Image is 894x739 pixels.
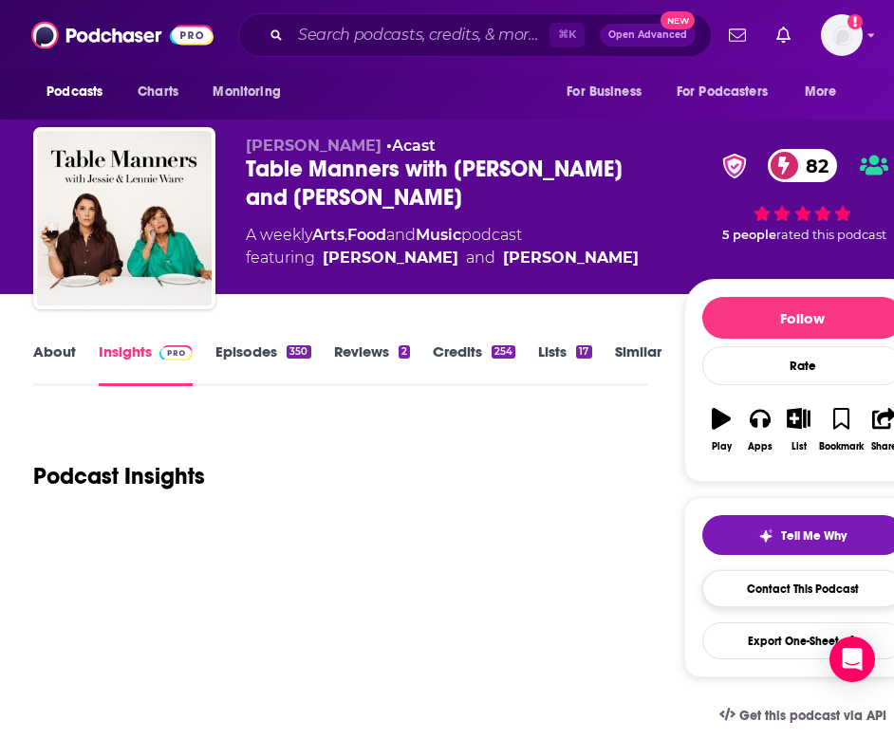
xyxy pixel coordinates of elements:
img: Podchaser - Follow, Share and Rate Podcasts [31,17,214,53]
img: User Profile [821,14,863,56]
span: More [805,79,837,105]
img: Podchaser Pro [159,345,193,360]
a: Similar [615,342,661,386]
span: Podcasts [47,79,102,105]
span: Monitoring [213,79,280,105]
a: Lennie Ware [503,247,639,269]
span: featuring [246,247,639,269]
a: InsightsPodchaser Pro [99,342,193,386]
div: Open Intercom Messenger [829,637,875,682]
img: verified Badge [717,154,753,178]
a: Acast [392,137,436,155]
button: open menu [664,74,795,110]
a: Show notifications dropdown [769,19,798,51]
a: Arts [312,226,345,244]
h1: Podcast Insights [33,462,205,490]
span: Logged in as alignPR [821,14,863,56]
div: 350 [287,345,310,359]
button: Show profile menu [821,14,863,56]
span: Charts [138,79,178,105]
span: , [345,226,347,244]
span: ⌘ K [549,23,585,47]
button: open menu [553,74,665,110]
span: rated this podcast [776,228,886,242]
a: 82 [768,149,838,182]
a: Credits254 [433,342,515,386]
button: Bookmark [818,396,865,464]
div: 254 [492,345,515,359]
a: Episodes350 [215,342,310,386]
div: Search podcasts, credits, & more... [238,13,712,57]
a: Food [347,226,386,244]
a: Music [416,226,461,244]
img: Table Manners with Jessie and Lennie Ware [37,131,212,305]
button: open menu [792,74,861,110]
span: For Business [567,79,642,105]
img: tell me why sparkle [758,528,773,544]
a: About [33,342,76,386]
span: For Podcasters [677,79,768,105]
a: Show notifications dropdown [721,19,754,51]
div: A weekly podcast [246,224,639,269]
div: List [792,441,807,453]
span: 82 [787,149,838,182]
span: New [661,11,695,29]
span: • [386,137,436,155]
a: Lists17 [538,342,591,386]
div: Play [712,441,732,453]
a: Charts [125,74,190,110]
span: Get this podcast via API [739,708,886,724]
span: and [466,247,495,269]
button: open menu [199,74,305,110]
span: Open Advanced [608,30,687,40]
button: Open AdvancedNew [600,24,696,46]
span: Tell Me Why [781,528,847,544]
button: List [779,396,818,464]
a: Reviews2 [334,342,410,386]
button: Play [702,396,741,464]
div: 17 [576,345,591,359]
span: [PERSON_NAME] [246,137,382,155]
span: and [386,226,416,244]
span: 5 people [722,228,776,242]
div: 2 [399,345,410,359]
input: Search podcasts, credits, & more... [290,20,549,50]
svg: Add a profile image [847,14,863,29]
div: Apps [748,441,773,453]
div: Bookmark [819,441,864,453]
div: [PERSON_NAME] [323,247,458,269]
button: Apps [740,396,779,464]
button: open menu [33,74,127,110]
